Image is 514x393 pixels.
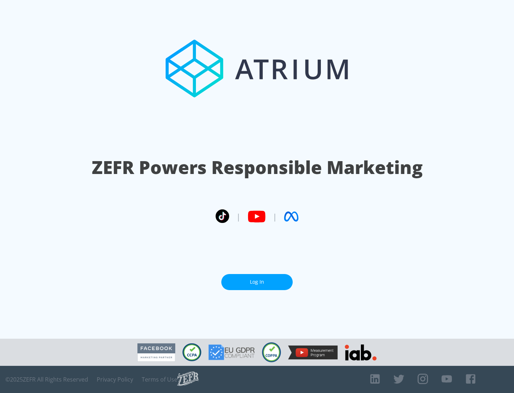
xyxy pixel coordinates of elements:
img: IAB [345,344,377,360]
span: © 2025 ZEFR All Rights Reserved [5,376,88,383]
img: COPPA Compliant [262,342,281,362]
img: CCPA Compliant [182,343,201,361]
img: YouTube Measurement Program [288,345,338,359]
span: | [273,211,277,222]
a: Log In [221,274,293,290]
img: Facebook Marketing Partner [137,343,175,362]
img: GDPR Compliant [208,344,255,360]
a: Privacy Policy [97,376,133,383]
span: | [236,211,241,222]
a: Terms of Use [142,376,177,383]
h1: ZEFR Powers Responsible Marketing [92,155,423,180]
